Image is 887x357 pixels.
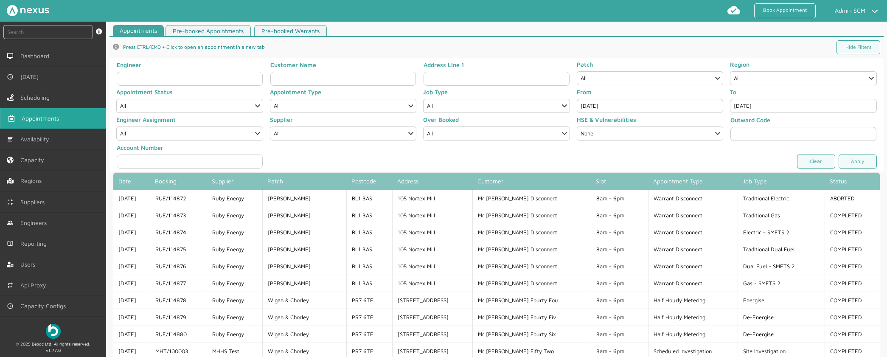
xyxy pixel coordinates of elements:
[207,190,262,207] td: Ruby Energy
[20,136,53,143] span: Availability
[262,241,346,258] td: [PERSON_NAME]
[150,309,207,326] td: RUE/114879
[262,190,346,207] td: [PERSON_NAME]
[7,94,14,101] img: scheduling-left-menu.svg
[472,292,591,309] td: Mr [PERSON_NAME] Fourty Fou
[20,240,50,247] span: Reporting
[262,292,346,309] td: Wigan & Chorley
[648,173,738,190] th: Appointment Type
[738,241,825,258] td: Traditional Dual Fuel
[117,144,263,151] label: Account Number
[472,258,591,275] td: Mr [PERSON_NAME] Disconnect
[825,309,880,326] td: COMPLETED
[392,309,472,326] td: [STREET_ADDRESS]
[150,258,207,275] td: RUE/114876
[472,241,591,258] td: Mr [PERSON_NAME] Disconnect
[754,3,816,18] a: Book Appointment
[117,62,263,68] label: Engineer
[472,224,591,241] td: Mr [PERSON_NAME] Disconnect
[20,303,69,309] span: Capacity Configs
[20,53,53,59] span: Dashboard
[738,309,825,326] td: De-Energise
[825,173,880,190] th: Status
[591,309,648,326] td: 8am - 6pm
[839,155,877,169] a: Apply
[346,224,392,241] td: BL1 3AS
[472,207,591,224] td: Mr [PERSON_NAME] Disconnect
[166,25,251,37] a: Pre-booked Appointments
[150,190,207,207] td: RUE/114872
[7,73,14,80] img: md-time.svg
[472,275,591,292] td: Mr [PERSON_NAME] Disconnect
[7,240,14,247] img: md-book.svg
[20,261,39,268] span: Users
[113,25,164,37] a: Appointments
[20,199,48,205] span: Suppliers
[20,157,48,163] span: Capacity
[7,136,14,143] img: md-list.svg
[346,241,392,258] td: BL1 3AS
[591,224,648,241] td: 8am - 6pm
[207,173,262,190] th: Supplier
[577,89,724,96] label: From
[113,190,150,207] td: [DATE]
[113,207,150,224] td: [DATE]
[207,326,262,343] td: Ruby Energy
[20,219,50,226] span: Engineers
[46,324,61,339] img: Beboc Logo
[113,275,150,292] td: [DATE]
[392,275,472,292] td: 105 Nortex Mill
[20,94,53,101] span: Scheduling
[423,89,570,96] label: Job Type
[738,275,825,292] td: Gas - SMETS 2
[113,224,150,241] td: [DATE]
[392,292,472,309] td: [STREET_ADDRESS]
[262,309,346,326] td: Wigan & Chorley
[825,190,880,207] td: ABORTED
[207,258,262,275] td: Ruby Energy
[22,115,62,122] span: Appointments
[738,190,825,207] td: Traditional Electric
[113,309,150,326] td: [DATE]
[346,258,392,275] td: BL1 3AS
[116,116,263,123] label: Engineer Assignment
[730,89,877,96] label: To
[472,309,591,326] td: Mr [PERSON_NAME] Fourty Fiv
[113,241,150,258] td: [DATE]
[270,62,416,68] label: Customer Name
[392,224,472,241] td: 105 Nortex Mill
[738,258,825,275] td: Dual Fuel - SMETS 2
[7,303,14,309] img: md-time.svg
[825,275,880,292] td: COMPLETED
[150,241,207,258] td: RUE/114875
[738,224,825,241] td: Electric - SMETS 2
[738,207,825,224] td: Traditional Gas
[346,207,392,224] td: BL1 3AS
[825,326,880,343] td: COMPLETED
[591,207,648,224] td: 8am - 6pm
[3,25,93,39] input: Search by: Ref, PostCode, MPAN, MPRN, Account, Customer
[346,275,392,292] td: BL1 3AS
[207,207,262,224] td: Ruby Energy
[207,241,262,258] td: Ruby Energy
[727,3,741,17] img: md-cloud-done.svg
[591,241,648,258] td: 8am - 6pm
[825,258,880,275] td: COMPLETED
[262,258,346,275] td: [PERSON_NAME]
[270,89,417,96] label: Appointment Type
[207,275,262,292] td: Ruby Energy
[346,326,392,343] td: PR7 6TE
[424,62,570,68] label: Address Line 1
[207,309,262,326] td: Ruby Energy
[738,292,825,309] td: Energise
[262,275,346,292] td: [PERSON_NAME]
[7,199,14,205] img: md-contract.svg
[836,40,880,54] a: Hide Filters
[20,282,50,289] span: Api Proxy
[577,116,724,123] label: HSE & Vulnerabilities
[730,99,877,113] input: Date Range
[150,173,207,190] th: Booking
[825,207,880,224] td: COMPLETED
[423,116,570,123] label: Over Booked
[7,261,14,268] img: user-left-menu.svg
